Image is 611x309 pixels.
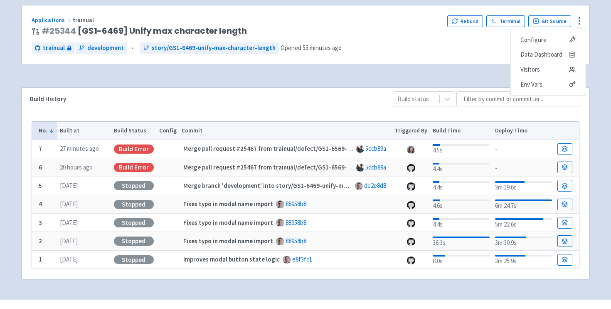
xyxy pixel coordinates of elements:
[303,44,342,52] time: 55 minutes ago
[286,200,306,208] a: 88958b8
[60,145,99,152] time: 27 minutes ago
[433,161,490,174] div: 4.4s
[30,95,379,104] div: Build History
[183,163,429,171] strong: Merge pull request #25467 from trainual/defect/GS1-6569-max-character-move-defects
[447,15,483,27] button: Rebuild
[495,162,552,173] div: -
[557,143,572,155] a: Build Details
[456,91,581,107] input: Filter by commit or committer...
[114,181,154,190] div: Stopped
[365,145,386,152] a: 5ccb89a
[557,235,572,247] a: Build Details
[364,182,386,189] a: de2e8d8
[495,217,552,229] div: 5m 22.6s
[156,122,179,140] th: Config
[557,254,572,266] a: Build Details
[183,237,273,245] strong: Fixes typo in modal name import
[183,182,400,189] strong: Merge branch 'development' into story/GS1-6469-unify-max-character-length
[520,79,542,90] span: Env Vars
[114,145,154,154] div: Build Error
[152,43,276,53] span: story/GS1-6469-unify-max-character-length
[183,219,273,227] strong: Fixes typo in modal name import
[510,62,586,77] a: Visitors
[57,122,111,140] th: Built at
[60,163,93,171] time: 20 hours ago
[528,15,571,27] a: Git Source
[60,200,78,208] time: [DATE]
[73,16,95,24] span: trainual
[520,64,540,75] span: Visitors
[39,219,42,227] b: 3
[183,145,429,152] strong: Merge pull request #25467 from trainual/defect/GS1-6569-max-character-move-defects
[495,179,552,192] div: 3m 19.6s
[32,42,75,54] a: trainual
[114,163,154,172] div: Build Error
[286,237,306,245] a: 88958b8
[60,219,78,227] time: [DATE]
[392,122,430,140] th: Triggered By
[183,200,273,208] strong: Fixes typo in modal name import
[557,180,572,192] a: Build Details
[281,44,342,52] span: Opened
[292,255,312,263] a: e8f3fc1
[60,237,78,245] time: [DATE]
[60,182,78,189] time: [DATE]
[39,163,42,171] b: 6
[433,217,490,229] div: 4.4s
[111,122,156,140] th: Build Status
[486,15,525,27] a: Terminal
[520,34,547,46] span: Configure
[39,182,42,189] b: 5
[433,235,490,248] div: 36.3s
[492,122,554,140] th: Deploy Time
[39,145,42,152] b: 7
[433,198,490,211] div: 4.6s
[495,235,552,248] div: 3m 30.9s
[114,255,154,264] div: Stopped
[495,143,552,154] div: -
[39,255,42,263] b: 1
[131,43,137,53] span: ←
[39,126,54,135] button: No.
[140,42,279,54] a: story/GS1-6469-unify-max-character-length
[76,42,127,54] a: development
[520,49,562,60] span: Data Dashboard
[430,122,492,140] th: Build Time
[43,43,65,53] span: trainual
[286,219,306,227] a: 88958b8
[42,26,246,36] span: [GS1-6469] Unify max character length
[495,198,552,211] div: 6m 24.7s
[114,200,154,209] div: Stopped
[42,25,76,37] a: #25344
[433,142,490,155] div: 4.5s
[179,122,392,140] th: Commit
[510,32,586,47] a: Configure
[557,217,572,229] a: Build Details
[114,237,154,246] div: Stopped
[87,43,124,53] span: development
[32,16,73,24] a: Applications
[433,179,490,192] div: 4.4s
[557,162,572,173] a: Build Details
[183,255,280,263] strong: Improves modal button state logic
[365,163,386,171] a: 5ccb89a
[510,47,586,62] a: Data Dashboard
[39,200,42,208] b: 4
[60,255,78,263] time: [DATE]
[510,77,586,92] a: Env Vars
[433,253,490,266] div: 8.0s
[495,253,552,266] div: 3m 25.9s
[557,199,572,210] a: Build Details
[114,218,154,227] div: Stopped
[39,237,42,245] b: 2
